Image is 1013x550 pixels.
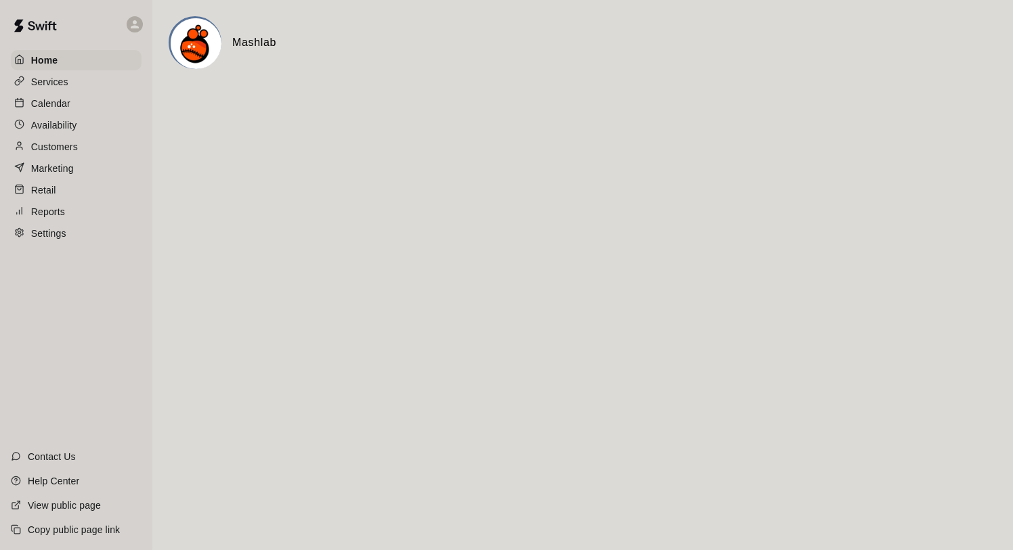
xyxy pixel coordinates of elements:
a: Calendar [11,93,142,114]
a: Services [11,72,142,92]
p: Home [31,53,58,67]
p: View public page [28,499,101,512]
h6: Mashlab [232,34,276,51]
p: Marketing [31,162,74,175]
p: Retail [31,183,56,197]
p: Services [31,75,68,89]
p: Reports [31,205,65,219]
a: Marketing [11,158,142,179]
img: Mashlab logo [171,18,221,69]
p: Customers [31,140,78,154]
a: Retail [11,180,142,200]
a: Reports [11,202,142,222]
a: Settings [11,223,142,244]
p: Copy public page link [28,523,120,536]
a: Availability [11,115,142,135]
p: Help Center [28,474,79,488]
a: Home [11,50,142,70]
a: Customers [11,137,142,157]
p: Availability [31,118,77,132]
p: Contact Us [28,450,76,463]
p: Settings [31,227,66,240]
p: Calendar [31,97,70,110]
